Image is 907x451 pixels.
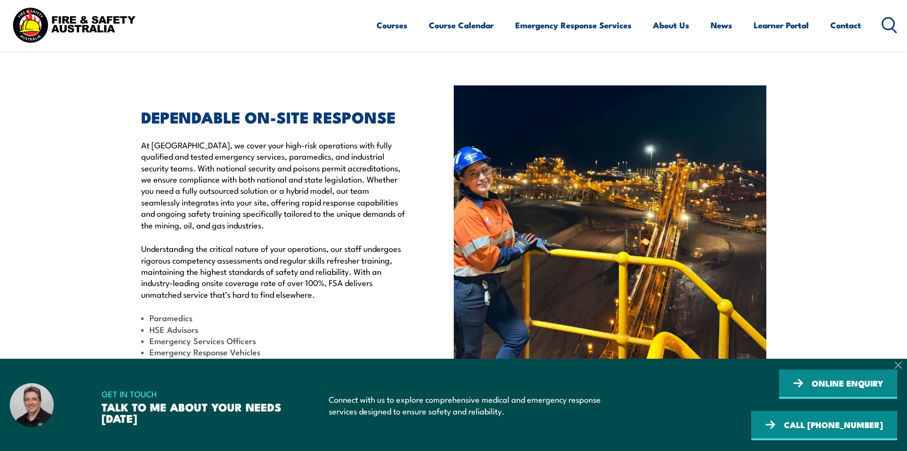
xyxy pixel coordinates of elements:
[102,387,290,401] span: GET IN TOUCH
[141,335,409,346] li: Emergency Services Officers
[754,12,809,38] a: Learner Portal
[711,12,732,38] a: News
[377,12,407,38] a: Courses
[141,243,409,300] p: Understanding the critical nature of your operations, our staff undergoes rigorous competency ass...
[141,346,409,357] li: Emergency Response Vehicles
[141,324,409,335] li: HSE Advisors
[141,312,409,323] li: Paramedics
[141,110,409,123] h2: DEPENDABLE ON-SITE RESPONSE
[779,369,897,399] a: ONLINE ENQUIRY
[429,12,494,38] a: Course Calendar
[515,12,632,38] a: Emergency Response Services
[751,411,897,440] a: CALL [PHONE_NUMBER]
[141,358,409,369] li: Embedded Trainers
[830,12,861,38] a: Contact
[141,139,409,230] p: At [GEOGRAPHIC_DATA], we cover your high-risk operations with fully qualified and tested emergenc...
[653,12,689,38] a: About Us
[10,383,54,427] img: Dave – Fire and Safety Australia
[329,393,605,416] p: Connect with us to explore comprehensive medical and emergency response services designed to ensu...
[102,401,290,424] h3: TALK TO ME ABOUT YOUR NEEDS [DATE]
[454,85,766,405] img: ESO On Site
